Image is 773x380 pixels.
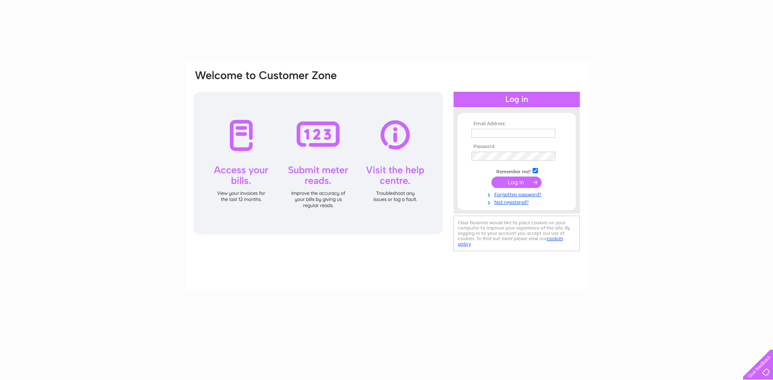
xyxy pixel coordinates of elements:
[469,167,564,175] td: Remember me?
[471,198,564,205] a: Not registered?
[469,144,564,150] th: Password:
[491,177,542,188] input: Submit
[454,216,580,251] div: Clear Business would like to place cookies on your computer to improve your experience of the sit...
[458,236,563,247] a: cookies policy
[471,190,564,198] a: Forgotten password?
[469,121,564,127] th: Email Address:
